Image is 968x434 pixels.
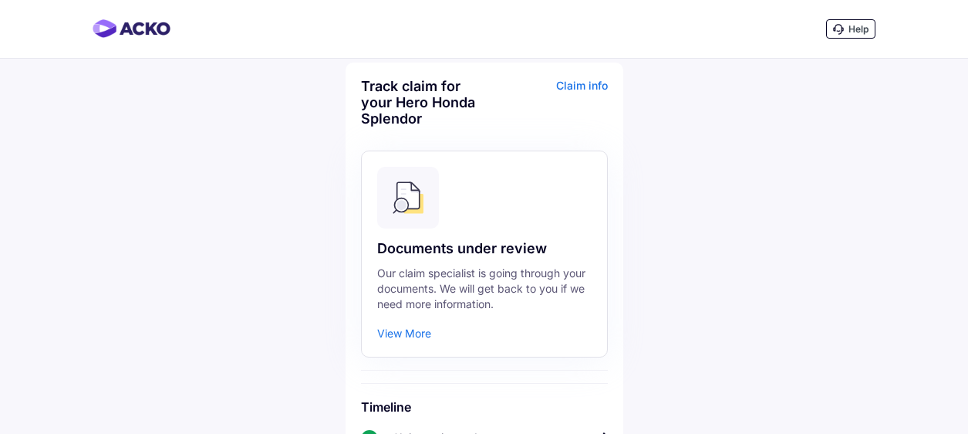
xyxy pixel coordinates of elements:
div: Our claim specialist is going through your documents. We will get back to you if we need more inf... [377,266,592,312]
span: Help [848,23,869,35]
div: Claim info [488,78,608,138]
h6: Timeline [361,399,608,415]
div: Track claim for your Hero Honda Splendor [361,78,481,127]
div: Documents under review [377,239,592,258]
div: View More [377,326,431,341]
img: horizontal-gradient.png [93,19,170,38]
